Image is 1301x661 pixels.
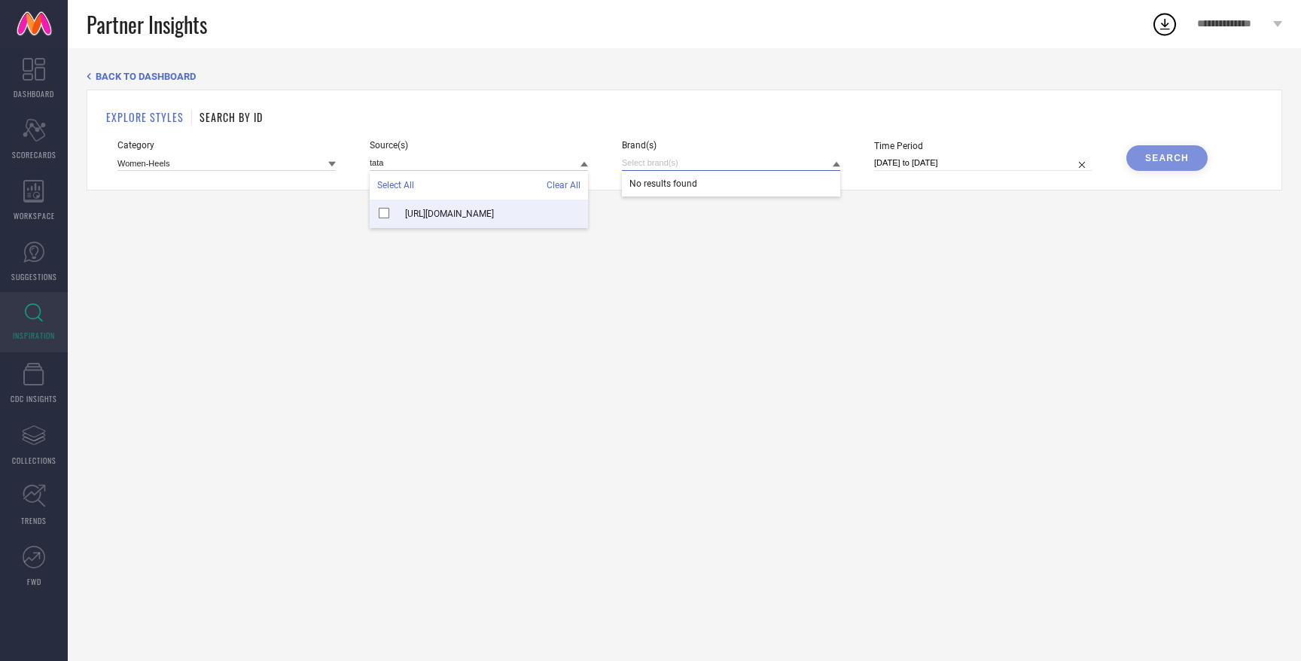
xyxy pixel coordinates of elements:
[874,155,1092,171] input: Select time period
[14,210,55,221] span: WORKSPACE
[11,393,57,404] span: CDC INSIGHTS
[370,140,588,151] span: Source(s)
[12,455,56,466] span: COLLECTIONS
[106,109,184,125] h1: EXPLORE STYLES
[27,576,41,587] span: FWD
[200,109,263,125] h1: SEARCH BY ID
[1151,11,1178,38] div: Open download list
[622,155,840,171] input: Select brand(s)
[874,141,1092,151] span: Time Period
[13,330,55,341] span: INSPIRATION
[87,71,1282,82] div: Back TO Dashboard
[622,140,840,151] span: Brand(s)
[405,209,494,219] span: [URL][DOMAIN_NAME]
[117,140,336,151] span: Category
[622,171,840,196] span: No results found
[14,88,54,99] span: DASHBOARD
[21,515,47,526] span: TRENDS
[370,200,588,228] div: luxury_tatacliq.com
[12,149,56,160] span: SCORECARDS
[11,271,57,282] span: SUGGESTIONS
[87,9,207,40] span: Partner Insights
[96,71,196,82] span: BACK TO DASHBOARD
[377,180,414,190] span: Select All
[547,180,580,190] span: Clear All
